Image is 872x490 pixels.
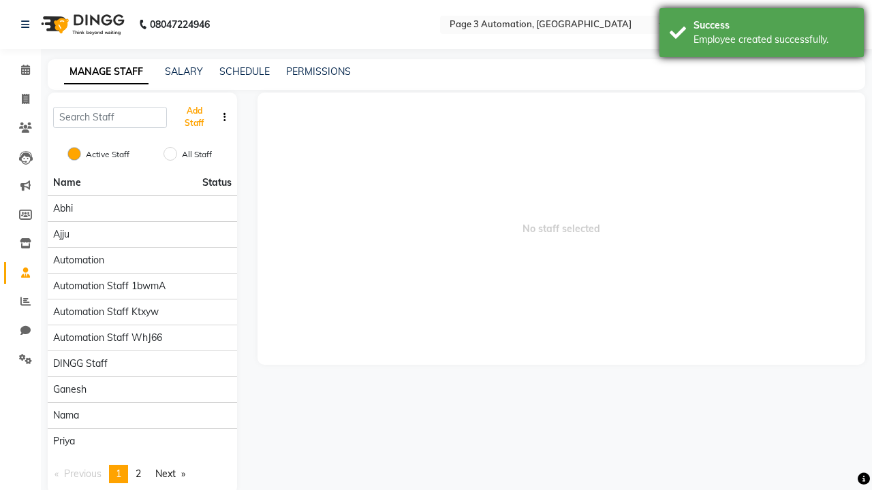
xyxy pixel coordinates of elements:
[149,465,192,483] a: Next
[258,93,866,365] span: No staff selected
[694,18,854,33] div: Success
[53,331,162,345] span: Automation Staff WhJ66
[86,148,129,161] label: Active Staff
[150,5,210,44] b: 08047224946
[53,107,167,128] input: Search Staff
[219,65,270,78] a: SCHEDULE
[694,33,854,47] div: Employee created successfully.
[64,468,102,480] span: Previous
[172,99,217,135] button: Add Staff
[53,305,159,319] span: Automation Staff Ktxyw
[202,176,232,190] span: Status
[116,468,121,480] span: 1
[35,5,128,44] img: logo
[53,253,104,267] span: Automation
[136,468,141,480] span: 2
[53,408,79,423] span: Nama
[53,201,73,216] span: Abhi
[182,148,212,161] label: All Staff
[53,357,108,371] span: DINGG Staff
[53,279,166,293] span: Automation Staff 1bwmA
[165,65,203,78] a: SALARY
[286,65,351,78] a: PERMISSIONS
[48,465,237,483] nav: Pagination
[64,60,149,84] a: MANAGE STAFF
[53,434,75,448] span: Priya
[53,227,69,242] span: Ajju
[53,382,87,397] span: Ganesh
[53,176,81,189] span: Name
